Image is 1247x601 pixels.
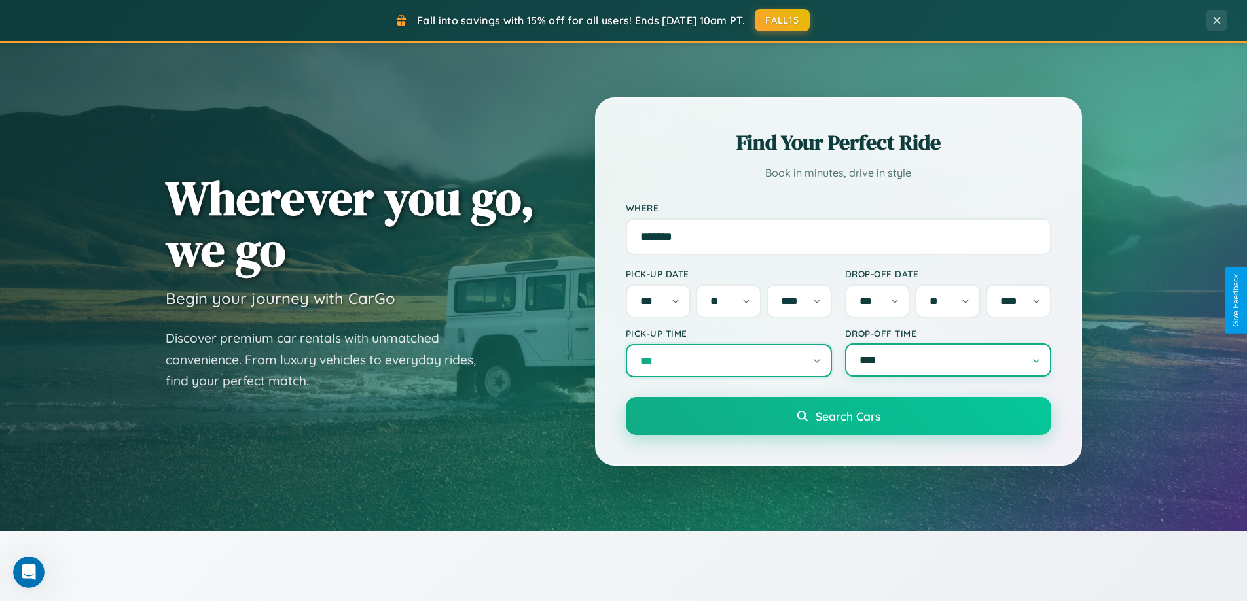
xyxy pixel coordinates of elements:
button: Search Cars [626,397,1051,435]
label: Where [626,202,1051,213]
p: Discover premium car rentals with unmatched convenience. From luxury vehicles to everyday rides, ... [166,328,493,392]
iframe: Intercom live chat [13,557,45,588]
button: FALL15 [755,9,810,31]
span: Fall into savings with 15% off for all users! Ends [DATE] 10am PT. [417,14,745,27]
label: Drop-off Time [845,328,1051,339]
label: Pick-up Time [626,328,832,339]
h2: Find Your Perfect Ride [626,128,1051,157]
p: Book in minutes, drive in style [626,163,1051,182]
label: Pick-up Date [626,268,832,279]
h1: Wherever you go, we go [166,172,535,275]
span: Search Cars [816,409,880,423]
label: Drop-off Date [845,268,1051,279]
div: Give Feedback [1231,274,1240,327]
h3: Begin your journey with CarGo [166,288,395,308]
